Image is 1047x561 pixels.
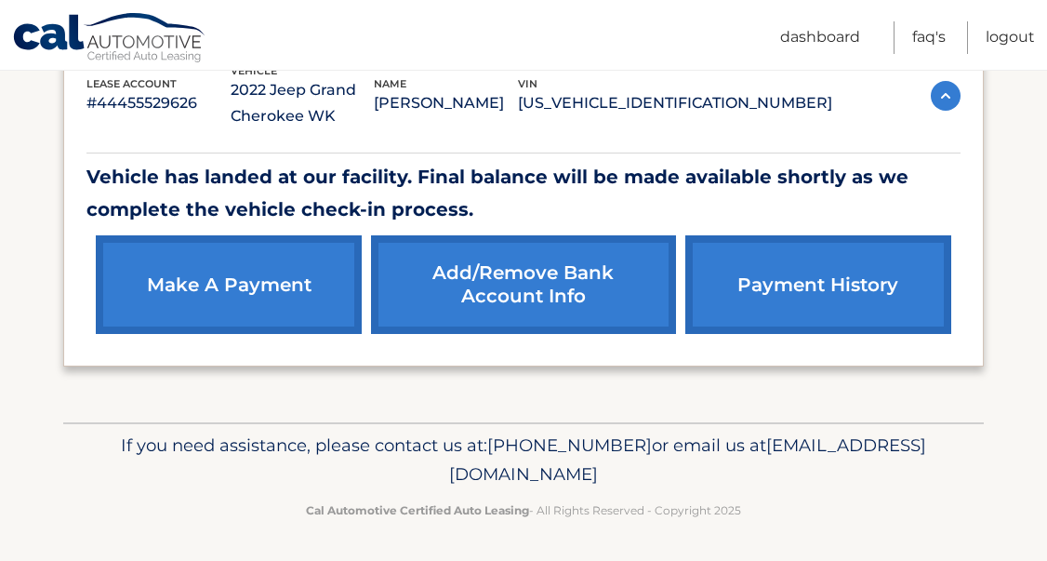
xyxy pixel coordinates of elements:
p: [US_VEHICLE_IDENTIFICATION_NUMBER] [518,90,832,116]
p: 2022 Jeep Grand Cherokee WK [231,77,375,129]
p: Vehicle has landed at our facility. Final balance will be made available shortly as we complete t... [86,161,961,226]
a: FAQ's [912,21,946,54]
span: name [374,77,406,90]
strong: Cal Automotive Certified Auto Leasing [306,503,529,517]
img: accordion-active.svg [931,81,961,111]
p: - All Rights Reserved - Copyright 2025 [75,501,972,520]
a: make a payment [96,235,362,334]
span: vin [518,77,537,90]
a: Logout [986,21,1035,54]
p: If you need assistance, please contact us at: or email us at [75,431,972,490]
a: Cal Automotive [12,12,207,66]
span: lease account [86,77,177,90]
p: [PERSON_NAME] [374,90,518,116]
p: #44455529626 [86,90,231,116]
span: [PHONE_NUMBER] [487,434,652,456]
a: Add/Remove bank account info [371,235,675,334]
a: Dashboard [780,21,860,54]
a: payment history [685,235,951,334]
